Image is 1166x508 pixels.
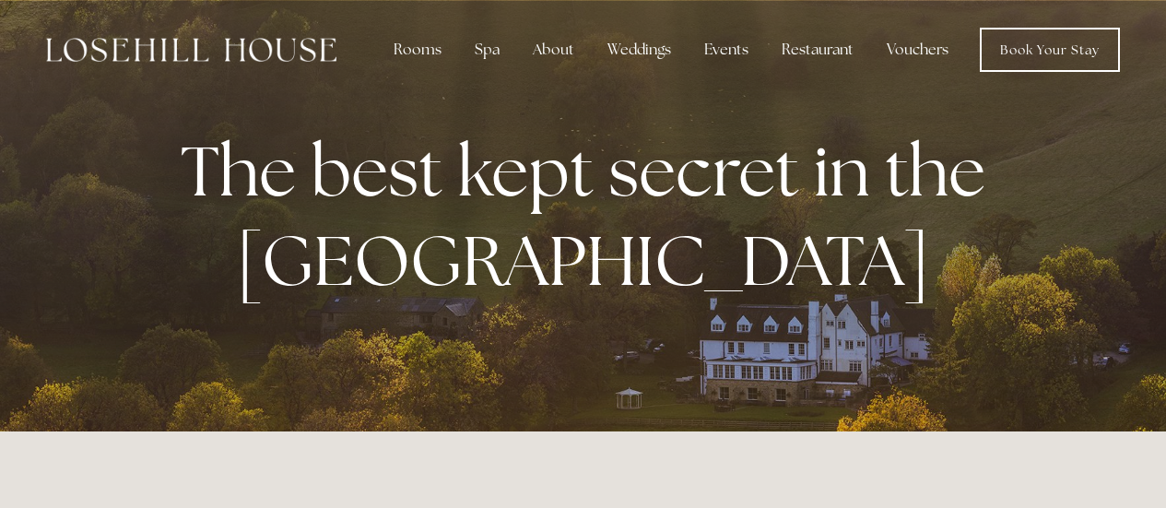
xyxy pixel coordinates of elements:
[518,31,589,68] div: About
[980,28,1120,72] a: Book Your Stay
[379,31,456,68] div: Rooms
[593,31,686,68] div: Weddings
[460,31,514,68] div: Spa
[181,125,1000,306] strong: The best kept secret in the [GEOGRAPHIC_DATA]
[689,31,763,68] div: Events
[872,31,963,68] a: Vouchers
[767,31,868,68] div: Restaurant
[46,38,336,62] img: Losehill House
